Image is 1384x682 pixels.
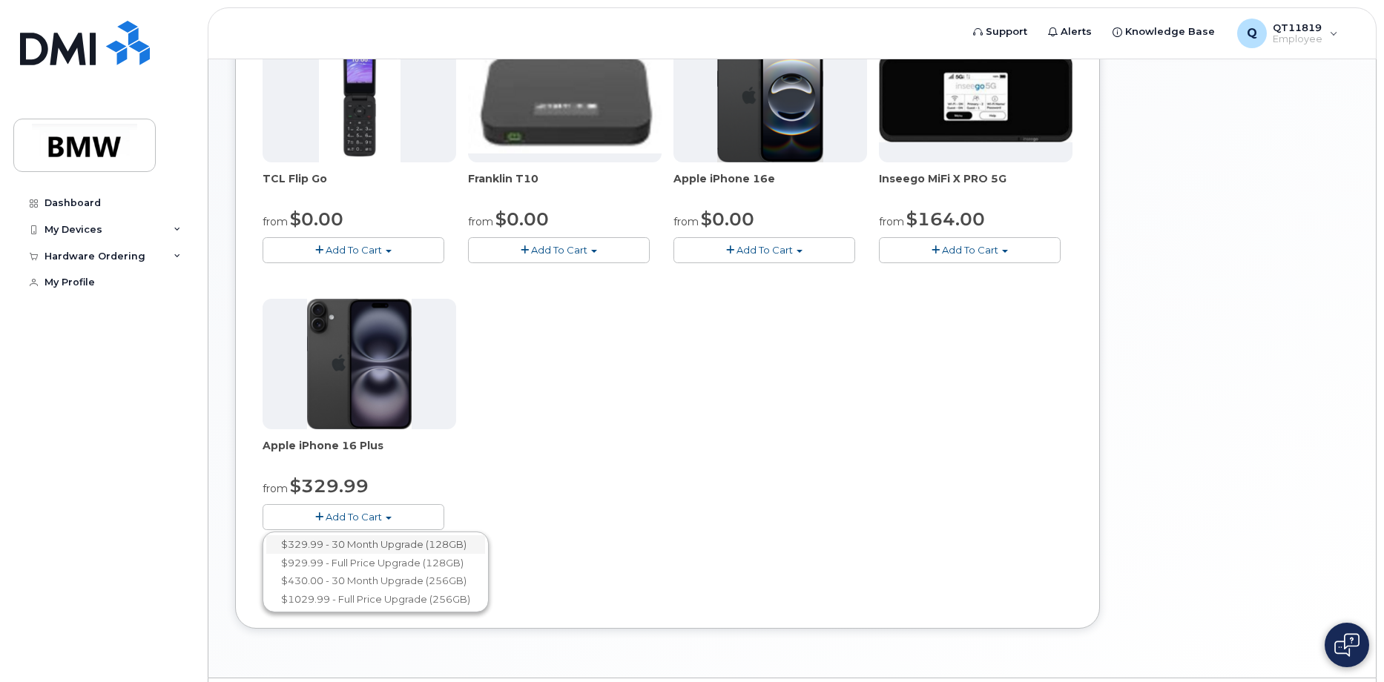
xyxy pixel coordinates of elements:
span: Add To Cart [326,511,382,523]
span: QT11819 [1273,21,1322,33]
button: Add To Cart [673,237,855,263]
span: $329.99 [290,475,369,497]
div: Franklin T10 [468,171,662,201]
span: $0.00 [701,208,754,230]
img: iphone_16_plus.png [307,299,412,429]
button: Add To Cart [879,237,1061,263]
span: Employee [1273,33,1322,45]
a: $430.00 - 30 Month Upgrade (256GB) [266,572,485,590]
button: Add To Cart [468,237,650,263]
span: Add To Cart [531,244,587,256]
span: Add To Cart [737,244,793,256]
div: TCL Flip Go [263,171,456,201]
small: from [263,482,288,495]
span: $164.00 [906,208,985,230]
small: from [879,215,904,228]
img: t10.jpg [468,42,662,153]
a: Alerts [1038,17,1102,47]
span: Q [1247,24,1257,42]
small: from [673,215,699,228]
a: Support [963,17,1038,47]
div: Apple iPhone 16e [673,171,867,201]
span: Add To Cart [942,244,998,256]
img: TCL_FLIP_MODE.jpg [319,32,401,162]
img: iphone16e.png [717,32,824,162]
span: Support [986,24,1027,39]
small: from [263,215,288,228]
a: $1029.99 - Full Price Upgrade (256GB) [266,590,485,609]
span: $0.00 [290,208,343,230]
div: Apple iPhone 16 Plus [263,438,456,468]
span: $0.00 [495,208,549,230]
img: Open chat [1334,633,1360,657]
a: $329.99 - 30 Month Upgrade (128GB) [266,535,485,554]
span: Add To Cart [326,244,382,256]
button: Add To Cart [263,237,444,263]
small: from [468,215,493,228]
div: QT11819 [1227,19,1348,48]
div: Inseego MiFi X PRO 5G [879,171,1072,201]
a: Knowledge Base [1102,17,1225,47]
button: Add To Cart [263,504,444,530]
span: Knowledge Base [1125,24,1215,39]
span: Alerts [1061,24,1092,39]
img: cut_small_inseego_5G.jpg [879,52,1072,142]
a: $929.99 - Full Price Upgrade (128GB) [266,554,485,572]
